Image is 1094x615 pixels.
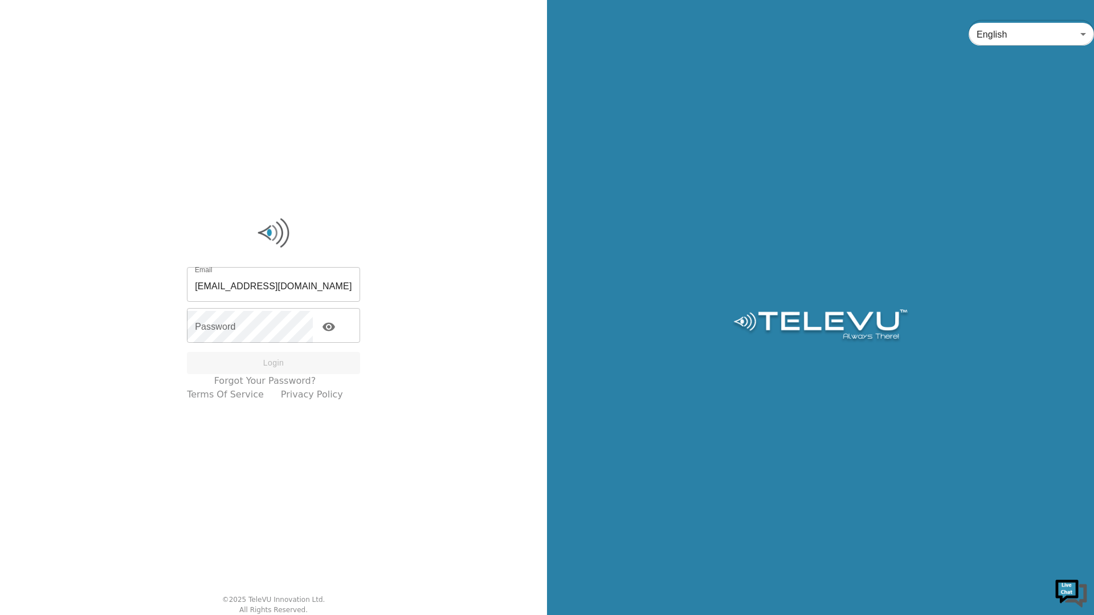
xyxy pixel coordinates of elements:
[222,594,325,605] div: © 2025 TeleVU Innovation Ltd.
[1054,575,1088,609] img: Chat Widget
[732,309,909,343] img: Logo
[214,374,316,388] a: Forgot your password?
[187,216,360,250] img: Logo
[281,388,343,401] a: Privacy Policy
[187,388,264,401] a: Terms of Service
[239,605,308,615] div: All Rights Reserved.
[317,315,340,338] button: toggle password visibility
[969,18,1094,50] div: English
